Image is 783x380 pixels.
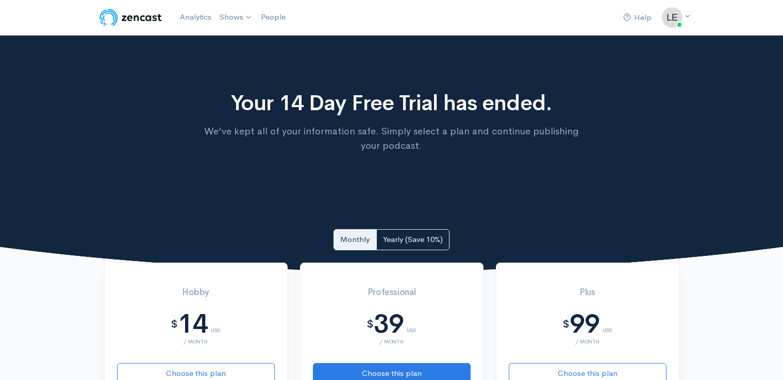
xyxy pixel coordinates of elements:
[257,6,290,28] a: People
[171,319,178,330] div: $
[509,339,667,344] div: / month
[366,319,374,330] div: $
[202,91,581,115] h1: Your 14 Day Free Trial has ended.
[215,6,257,29] a: Shows
[376,229,449,250] a: Yearly (Save 10%)
[603,315,612,333] div: USD
[509,288,667,298] h3: Plus
[117,288,275,298] h3: Hobby
[662,7,682,28] img: ...
[117,339,275,344] div: / month
[334,229,376,250] a: Monthly
[562,319,570,330] div: $
[178,309,208,339] div: 14
[374,309,404,339] div: 39
[98,7,163,28] img: ZenCast Logo
[748,345,773,370] iframe: gist-messenger-bubble-iframe
[176,6,215,28] a: Analytics
[570,309,599,339] div: 99
[407,315,417,333] div: USD
[619,7,656,29] a: Help
[313,339,471,344] div: / month
[211,315,221,333] div: USD
[313,288,471,298] h3: Professional
[202,124,581,153] p: We've kept all of your information safe. Simply select a plan and continue publishing your podcast.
